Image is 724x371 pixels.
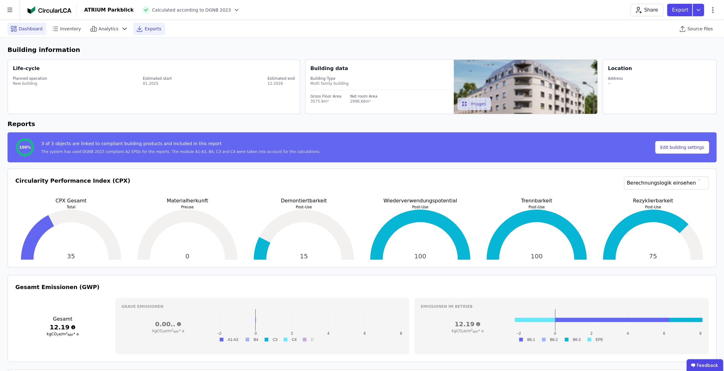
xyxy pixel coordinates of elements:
span: Dashboard [19,26,43,32]
div: 3575.9m² [310,99,341,104]
p: Post-Use [597,205,709,210]
div: The system has used DGNB 2023 compliant A2 EPDs for the reports. The module A1-A3, B4, C3 and C4 ... [41,149,320,154]
p: Materialherkunft [132,197,243,205]
a: Berechnungslogik einsehen [624,176,709,190]
button: Share [630,4,663,16]
img: Concular [28,6,71,14]
p: Export [672,6,690,14]
div: Location [608,65,632,72]
p: Rezyklierbarkeit [597,197,709,205]
div: New building [13,81,47,86]
div: 12.2026 [268,81,295,86]
sub: 2 [462,330,464,333]
p: Trennbarkeit [481,197,592,205]
sup: 2 [471,328,473,332]
h6: Reports [8,119,716,129]
h3: Circularity Performance Index (CPX) [15,176,130,197]
sup: 2 [66,332,68,335]
h3: Gesamt [15,315,110,323]
p: CPX Gesamt [15,197,127,205]
div: Multi family building [310,81,449,86]
span: Exports [145,26,161,32]
p: Total [15,205,127,210]
h3: Gesamt Emissionen (GWP) [15,283,709,292]
p: Post-Use [481,205,592,210]
h3: Graue Emissionen [121,304,403,309]
div: Address [608,76,623,81]
span: Source files [687,26,713,32]
h3: Emissionen im betrieb [421,304,702,309]
div: 01.2025 [143,81,171,86]
p: Preuse [132,205,243,210]
p: Demontiertbarkeit [248,197,359,205]
span: 100% [19,145,31,150]
div: Planned operation [13,76,47,81]
button: Edit building settings [655,141,709,154]
span: Analytics [99,26,119,32]
div: ATRIUM Parkblick [84,6,134,14]
sub: 2 [57,333,59,337]
h6: Building information [8,45,716,54]
div: Life-cycle [13,65,40,72]
div: Estimated end [268,76,295,81]
div: Estimated start [143,76,171,81]
h3: 12.19 [421,320,514,328]
button: Images [457,98,491,110]
sub: NRF [173,330,179,333]
sup: 2 [171,328,173,332]
p: Post-Use [365,205,476,210]
div: 2996.66m² [350,99,377,104]
div: Building Type [310,76,449,81]
p: Wiederverwendungspotential [365,197,476,205]
span: kgCO e/m * a [451,329,483,333]
span: Inventory [60,26,81,32]
span: kgCO e/m * a [47,332,79,336]
div: 3 of 3 objects are linked to compliant building products and included in this report [41,140,320,149]
sub: 2 [162,330,164,333]
div: 0.00.. [155,320,176,328]
div: Gross Floor Area [310,94,341,99]
span: kgCO e/m * a [152,329,184,333]
div: -- [608,81,623,86]
sub: NRF [68,333,73,337]
div: Building data [310,65,454,72]
div: Net room Area [350,94,377,99]
h3: 12.19 [15,323,110,332]
sub: NRF [472,330,478,333]
span: Calculated according to DGNB 2023 [152,7,231,13]
p: Post-Use [248,205,359,210]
